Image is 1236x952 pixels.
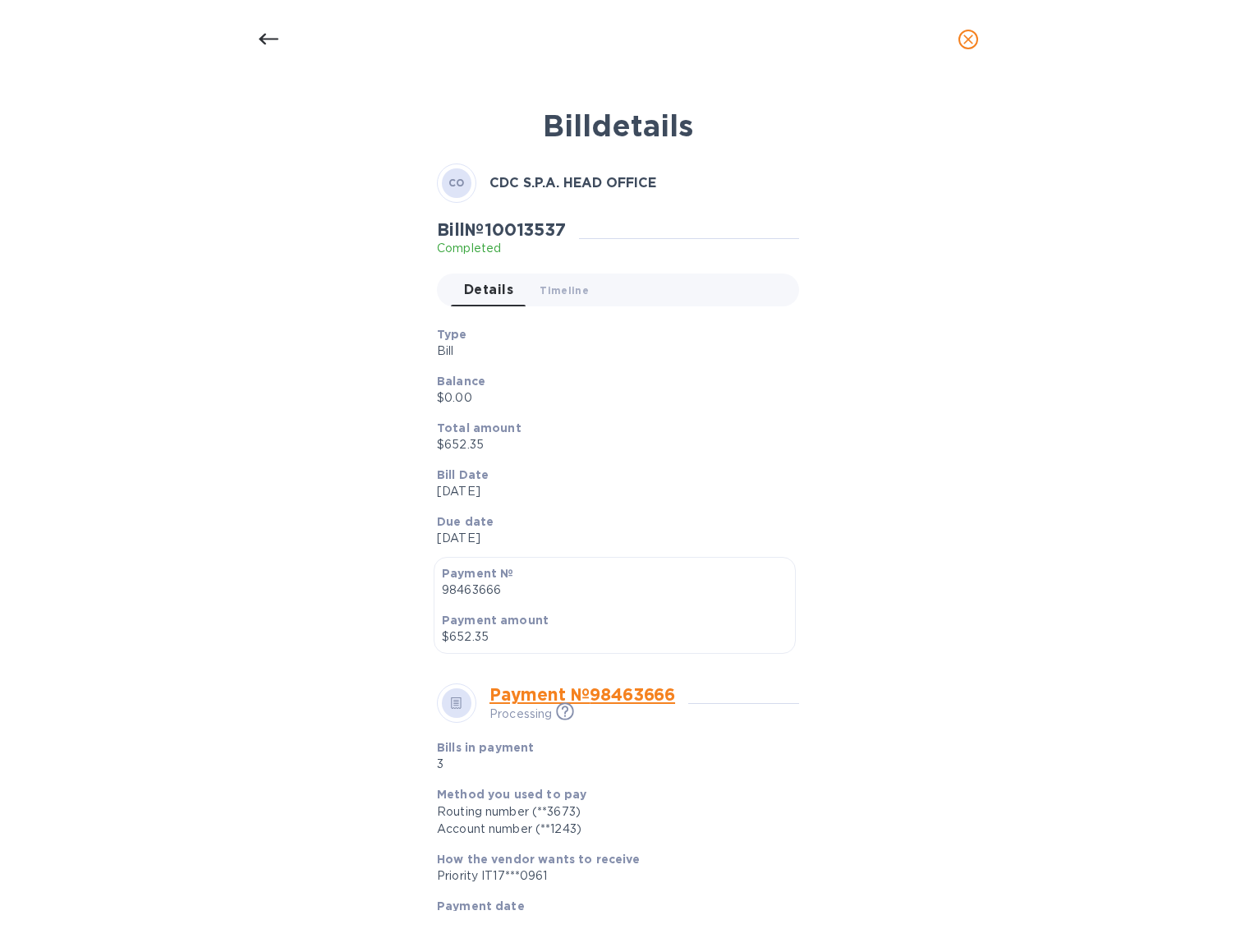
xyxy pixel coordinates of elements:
b: CO [448,177,465,189]
b: Payment date [437,899,525,913]
b: Payment amount [442,614,549,627]
b: Due date [437,515,494,528]
b: Bill details [543,108,693,144]
p: Bill [437,343,786,360]
h2: Bill № 10013537 [437,219,566,240]
p: $652.35 [442,628,788,646]
b: Bill Date [437,468,489,481]
div: Priority IT17***0961 [437,867,786,885]
b: CDC S.P.A. HEAD OFFICE [489,175,656,191]
button: close [949,20,988,59]
b: Method you used to pay [437,788,586,801]
span: Timeline [540,282,589,299]
div: Routing number (**3673) [437,803,786,821]
b: Payment № [442,567,513,580]
p: Completed [437,240,566,257]
b: Total amount [437,421,522,435]
p: $652.35 [437,436,786,453]
b: How the vendor wants to receive [437,853,641,866]
b: Balance [437,375,485,388]
b: Bills in payment [437,741,534,754]
span: Details [464,278,513,301]
div: Account number (**1243) [437,821,786,838]
a: Payment № 98463666 [489,684,675,705]
p: 3 [437,756,669,773]
p: $0.00 [437,389,786,407]
p: 98463666 [442,582,788,599]
p: [DATE] [437,530,786,547]
b: Type [437,328,467,341]
p: [DATE] [437,483,786,500]
p: Processing [489,706,552,723]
